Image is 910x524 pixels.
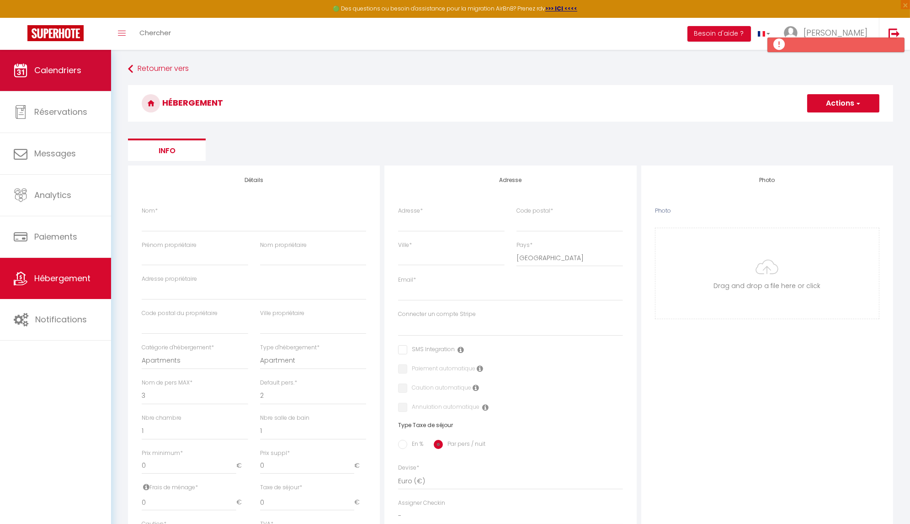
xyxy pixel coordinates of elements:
[407,364,475,374] label: Paiement automatique
[35,314,87,325] span: Notifications
[807,94,879,112] button: Actions
[142,414,181,422] label: Nbre chambre
[236,494,248,511] span: €
[260,379,297,387] label: Default pers.
[128,139,206,161] li: Info
[142,483,198,492] label: Frais de ménage
[260,309,304,318] label: Ville propriétaire
[260,449,290,458] label: Prix suppl
[34,231,77,242] span: Paiements
[443,440,485,450] label: Par pers / nuit
[142,343,214,352] label: Catégorie d'hébergement
[516,207,553,215] label: Code postal
[889,28,900,39] img: logout
[398,276,416,284] label: Email
[398,241,412,250] label: Ville
[34,64,81,76] span: Calendriers
[34,148,76,159] span: Messages
[407,440,423,450] label: En %
[398,310,476,319] label: Connecter un compte Stripe
[142,275,197,283] label: Adresse propriétaire
[784,26,798,40] img: ...
[687,26,751,42] button: Besoin d'aide ?
[354,458,366,474] span: €
[133,18,178,50] a: Chercher
[142,309,218,318] label: Code postal du propriétaire
[777,18,879,50] a: ... [PERSON_NAME]
[398,422,623,428] h6: Type Taxe de séjour
[260,483,302,492] label: Taxe de séjour
[516,241,532,250] label: Pays
[27,25,84,41] img: Super Booking
[655,207,671,215] label: Photo
[354,494,366,511] span: €
[128,61,893,77] a: Retourner vers
[128,85,893,122] h3: HÉBERGEMENT
[142,241,197,250] label: Prénom propriétaire
[655,177,879,183] h4: Photo
[398,177,623,183] h4: Adresse
[34,189,71,201] span: Analytics
[260,241,307,250] label: Nom propriétaire
[142,379,192,387] label: Nom de pers MAX
[142,207,158,215] label: Nom
[34,106,87,118] span: Réservations
[260,414,309,422] label: Nbre salle de bain
[804,27,867,38] span: [PERSON_NAME]
[398,464,419,472] label: Devise
[142,177,366,183] h4: Détails
[236,458,248,474] span: €
[407,384,471,394] label: Caution automatique
[139,28,171,37] span: Chercher
[545,5,577,12] a: >>> ICI <<<<
[143,483,149,491] i: Frais de ménage
[142,449,183,458] label: Prix minimum
[398,207,423,215] label: Adresse
[260,343,319,352] label: Type d'hébergement
[34,273,90,284] span: Hébergement
[398,499,445,508] label: Assigner Checkin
